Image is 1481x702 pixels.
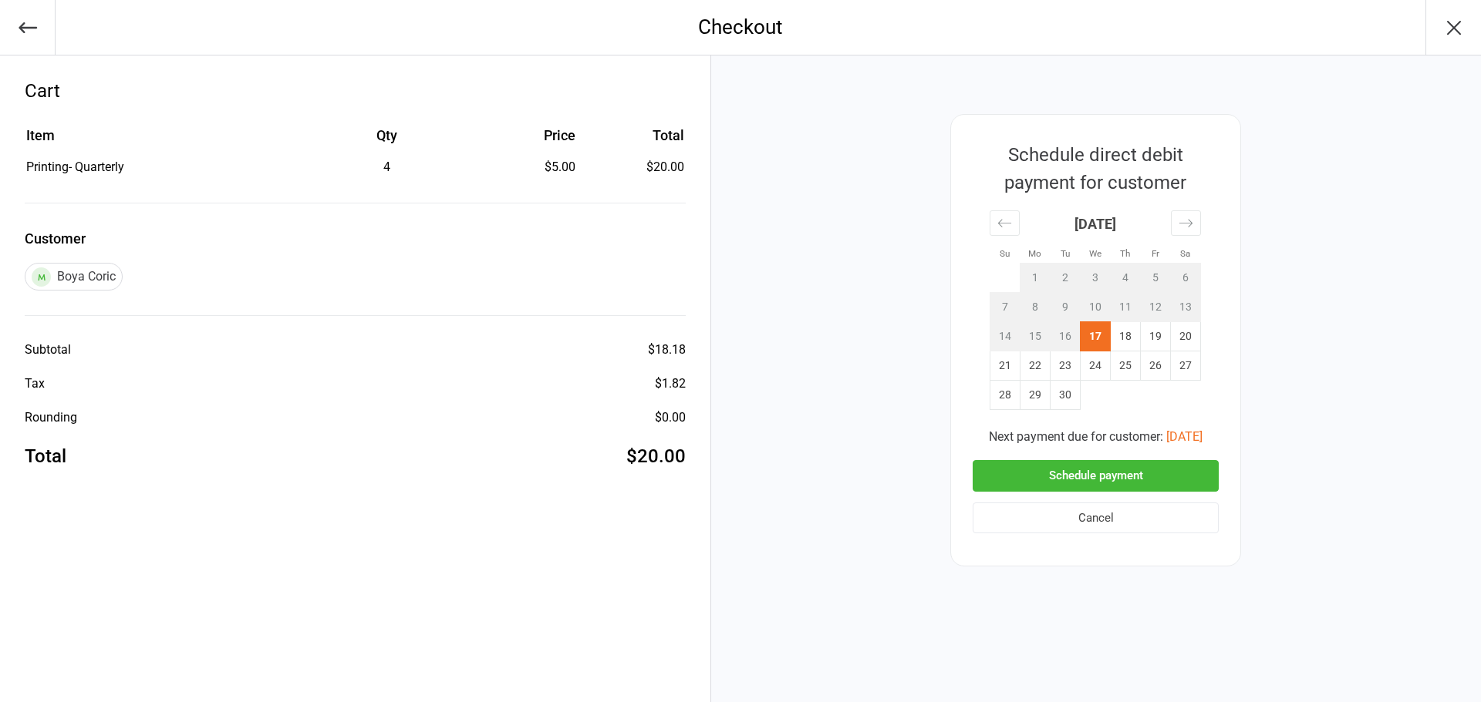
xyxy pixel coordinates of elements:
div: Schedule direct debit payment for customer [973,141,1218,196]
div: 4 [293,158,481,176]
div: Next payment due for customer: [973,428,1219,446]
div: Calendar [973,196,1218,428]
td: Not available. Thursday, September 4, 2025 [1111,264,1141,293]
div: Move backward to switch to the previous month. [990,210,1020,236]
button: [DATE] [1166,428,1203,446]
td: $20.00 [582,158,684,176]
small: Sa [1180,248,1190,259]
div: Boya Coric [25,263,123,291]
td: Not available. Sunday, September 7, 2025 [990,293,1021,322]
td: Wednesday, September 24, 2025 [1081,351,1111,381]
td: Friday, September 19, 2025 [1141,322,1171,351]
strong: [DATE] [1074,216,1116,232]
td: Not available. Tuesday, September 9, 2025 [1051,293,1081,322]
small: Tu [1061,248,1070,259]
div: $1.82 [655,375,686,393]
span: Printing- Quarterly [26,160,124,174]
td: Not available. Monday, September 8, 2025 [1021,293,1051,322]
td: Not available. Wednesday, September 10, 2025 [1081,293,1111,322]
td: Not available. Friday, September 5, 2025 [1141,264,1171,293]
div: $20.00 [626,442,686,470]
td: Friday, September 26, 2025 [1141,351,1171,381]
div: Total [25,442,66,470]
td: Saturday, September 27, 2025 [1171,351,1201,381]
td: Sunday, September 21, 2025 [990,351,1021,381]
td: Not available. Tuesday, September 2, 2025 [1051,264,1081,293]
td: Not available. Thursday, September 11, 2025 [1111,293,1141,322]
td: Not available. Tuesday, September 16, 2025 [1051,322,1081,351]
label: Customer [25,228,686,249]
td: Saturday, September 20, 2025 [1171,322,1201,351]
td: Monday, September 22, 2025 [1021,351,1051,381]
td: Not available. Monday, September 15, 2025 [1021,322,1051,351]
td: Thursday, September 18, 2025 [1111,322,1141,351]
div: $18.18 [648,341,686,359]
div: Move forward to switch to the next month. [1171,210,1201,236]
div: Rounding [25,408,77,427]
div: $5.00 [482,158,575,176]
button: Schedule payment [973,460,1219,492]
button: Cancel [973,502,1219,534]
small: Su [1000,248,1010,259]
div: $0.00 [655,408,686,427]
td: Not available. Saturday, September 6, 2025 [1171,264,1201,293]
td: Selected. Wednesday, September 17, 2025 [1081,322,1111,351]
small: Fr [1152,248,1159,259]
td: Not available. Saturday, September 13, 2025 [1171,293,1201,322]
th: Item [26,125,292,156]
th: Qty [293,125,481,156]
td: Tuesday, September 23, 2025 [1051,351,1081,381]
div: Cart [25,77,686,105]
small: We [1089,248,1101,259]
td: Not available. Wednesday, September 3, 2025 [1081,264,1111,293]
td: Sunday, September 28, 2025 [990,381,1021,410]
small: Th [1120,248,1130,259]
td: Thursday, September 25, 2025 [1111,351,1141,381]
div: Subtotal [25,341,71,359]
div: Price [482,125,575,146]
small: Mo [1028,248,1041,259]
td: Not available. Friday, September 12, 2025 [1141,293,1171,322]
td: Not available. Monday, September 1, 2025 [1021,264,1051,293]
td: Monday, September 29, 2025 [1021,381,1051,410]
td: Not available. Sunday, September 14, 2025 [990,322,1021,351]
td: Tuesday, September 30, 2025 [1051,381,1081,410]
div: Tax [25,375,45,393]
th: Total [582,125,684,156]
